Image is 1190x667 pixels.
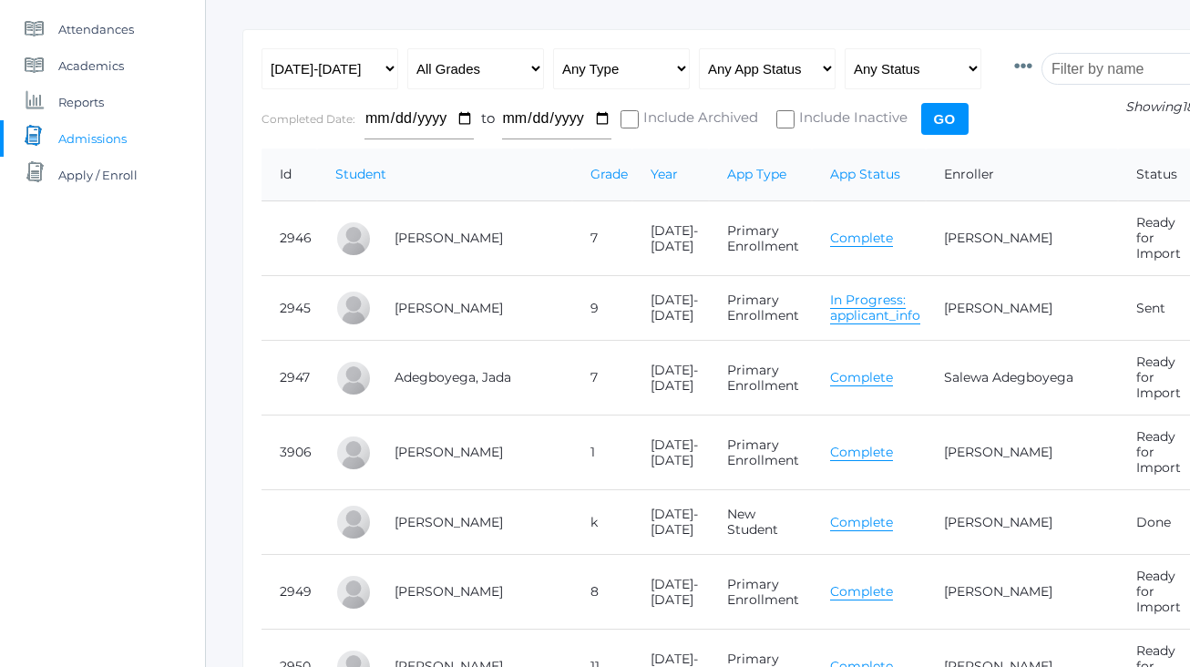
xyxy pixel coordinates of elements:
[621,110,639,128] input: Include Archived
[395,230,503,246] a: [PERSON_NAME]
[395,444,503,460] a: [PERSON_NAME]
[58,84,104,120] span: Reports
[709,555,813,630] td: Primary Enrollment
[572,276,632,341] td: 9
[709,201,813,276] td: Primary Enrollment
[395,583,503,600] a: [PERSON_NAME]
[572,416,632,490] td: 1
[830,230,893,247] a: Complete
[502,98,611,139] input: To
[572,490,632,555] td: k
[590,166,628,182] a: Grade
[830,166,900,182] a: App Status
[335,166,386,182] a: Student
[572,341,632,416] td: 7
[58,157,138,193] span: Apply / Enroll
[639,108,758,130] span: Include Archived
[944,514,1052,530] a: [PERSON_NAME]
[830,444,893,461] a: Complete
[58,47,124,84] span: Academics
[58,120,127,157] span: Admissions
[364,98,474,139] input: From
[632,201,709,276] td: [DATE]-[DATE]
[262,149,317,201] th: Id
[944,444,1052,460] a: [PERSON_NAME]
[830,583,893,600] a: Complete
[572,555,632,630] td: 8
[632,490,709,555] td: [DATE]-[DATE]
[709,341,813,416] td: Primary Enrollment
[481,109,495,127] span: to
[709,490,813,555] td: New Student
[830,514,893,531] a: Complete
[632,276,709,341] td: [DATE]-[DATE]
[651,166,678,182] a: Year
[727,166,786,182] a: App Type
[335,360,372,396] div: Jada Adegboyega
[58,11,134,47] span: Attendances
[944,300,1052,316] a: [PERSON_NAME]
[944,583,1052,600] a: [PERSON_NAME]
[921,103,969,135] input: Go
[776,110,795,128] input: Include Inactive
[944,230,1052,246] a: [PERSON_NAME]
[632,341,709,416] td: [DATE]-[DATE]
[572,201,632,276] td: 7
[262,201,317,276] td: 2946
[709,416,813,490] td: Primary Enrollment
[795,108,908,130] span: Include Inactive
[335,574,372,611] div: Grace Anderson
[395,300,503,316] a: [PERSON_NAME]
[335,221,372,257] div: Levi Adams
[926,149,1118,201] th: Enroller
[335,435,372,471] div: Henry Amos
[632,555,709,630] td: [DATE]-[DATE]
[830,292,920,324] a: In Progress: applicant_info
[395,369,511,385] a: Adegboyega, Jada
[709,276,813,341] td: Primary Enrollment
[262,416,317,490] td: 3906
[944,369,1073,385] a: Salewa Adegboyega
[262,276,317,341] td: 2945
[262,555,317,630] td: 2949
[262,341,317,416] td: 2947
[335,290,372,326] div: Carly Adams
[262,112,355,126] label: Completed Date:
[830,369,893,386] a: Complete
[632,416,709,490] td: [DATE]-[DATE]
[376,490,572,555] td: [PERSON_NAME]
